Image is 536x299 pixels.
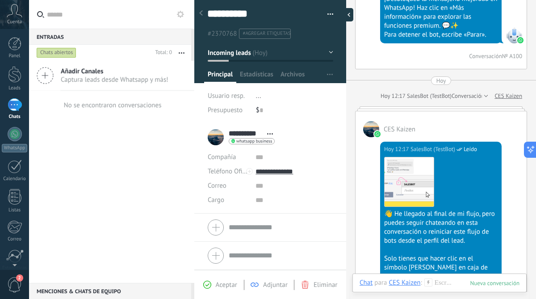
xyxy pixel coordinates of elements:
[384,30,498,39] div: Para detener el bot, escribe «Parar».
[208,193,249,207] div: Cargo
[363,121,379,137] span: CES Kaizen
[384,145,410,154] div: Hoy 12:17
[384,125,415,134] span: CES Kaizen
[208,181,226,190] span: Correo
[494,92,522,101] a: CES Kaizen
[410,145,455,154] span: SalesBot (TestBot)
[37,47,76,58] div: Chats abiertos
[61,76,168,84] span: Captura leads desde Whatsapp y más!
[517,37,523,43] img: waba.svg
[469,52,502,60] div: Conversación
[172,45,191,61] button: Más
[2,176,28,182] div: Calendario
[61,67,168,76] span: Añadir Canales
[436,76,446,85] div: Hoy
[502,52,522,60] div: № A100
[506,27,522,43] span: SalesBot
[464,145,477,154] span: Leído
[384,254,498,290] div: Solo tienes que hacer clic en el símbolo [PERSON_NAME] en caja de chat de la tarjeta de lead, com...
[152,48,172,57] div: Total: 0
[208,89,249,103] div: Usuario resp.
[16,274,23,282] span: 2
[208,179,226,193] button: Correo
[2,236,28,242] div: Correo
[240,70,273,83] span: Estadísticas
[256,103,333,118] div: $
[7,19,22,25] span: Cuenta
[208,106,243,114] span: Presupuesto
[381,92,407,101] div: Hoy 12:17
[208,197,224,203] span: Cargo
[314,281,337,289] span: Eliminar
[407,92,452,100] span: SalesBot (TestBot)
[2,53,28,59] div: Panel
[29,29,191,45] div: Entradas
[64,101,162,109] div: No se encontraron conversaciones
[216,281,237,289] span: Aceptar
[384,210,498,245] div: 👋 He llegado al final de mi flujo, pero puedes seguir chateando en esta conversación o reiniciar ...
[208,167,254,176] span: Teléfono Oficina
[2,114,28,120] div: Chats
[208,92,245,100] span: Usuario resp.
[208,103,249,118] div: Presupuesto
[389,278,420,286] div: CES Kaizen
[208,70,233,83] span: Principal
[208,150,249,164] div: Compañía
[2,85,28,91] div: Leads
[243,30,290,37] span: #agregar etiquetas
[385,157,434,206] img: 4b7b3056-7342-4426-9128-b23fbd1e3095
[374,131,381,137] img: waba.svg
[29,283,191,299] div: Menciones & Chats de equipo
[2,144,27,152] div: WhatsApp
[256,92,261,100] span: ...
[421,278,422,287] span: :
[263,281,288,289] span: Adjuntar
[208,164,249,179] button: Teléfono Oficina
[208,29,237,38] span: #2370768
[281,70,305,83] span: Archivos
[236,139,272,143] span: whatsapp business
[2,207,28,213] div: Listas
[452,92,519,101] div: Conversación A100 cerrada
[340,8,353,21] div: Ocultar
[374,278,387,287] span: para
